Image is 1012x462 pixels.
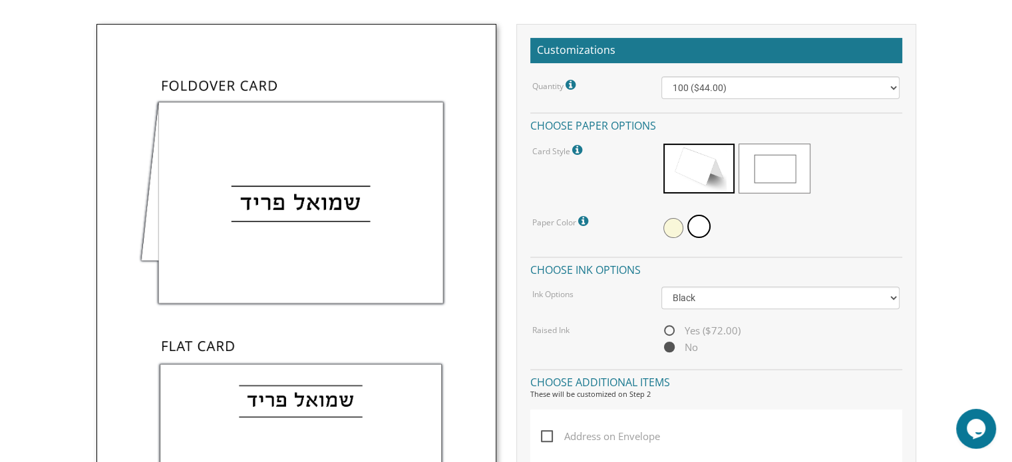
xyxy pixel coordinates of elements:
h4: Choose additional items [530,369,902,392]
label: Paper Color [532,213,591,230]
label: Raised Ink [532,324,570,336]
h4: Choose ink options [530,257,902,280]
span: Address on Envelope [541,428,660,445]
span: Yes ($72.00) [661,322,741,339]
label: Ink Options [532,289,574,300]
span: No [661,339,698,356]
h2: Customizations [530,38,902,63]
div: These will be customized on Step 2 [530,389,902,400]
h4: Choose paper options [530,112,902,136]
label: Quantity [532,76,579,94]
iframe: chat widget [956,409,999,449]
label: Card Style [532,142,586,159]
